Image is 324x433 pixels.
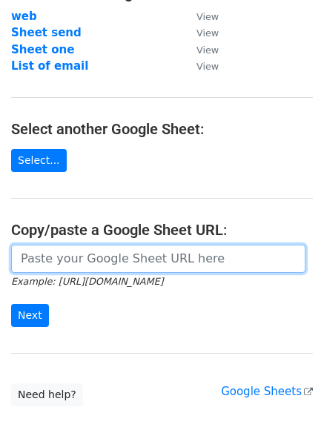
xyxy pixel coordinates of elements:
[182,43,219,56] a: View
[11,149,67,172] a: Select...
[196,27,219,39] small: View
[11,26,82,39] a: Sheet send
[196,44,219,56] small: View
[182,10,219,23] a: View
[11,383,83,406] a: Need help?
[11,120,313,138] h4: Select another Google Sheet:
[221,385,313,398] a: Google Sheets
[196,11,219,22] small: View
[11,59,88,73] a: List of email
[11,276,163,287] small: Example: [URL][DOMAIN_NAME]
[250,362,324,433] iframe: Chat Widget
[182,59,219,73] a: View
[11,245,305,273] input: Paste your Google Sheet URL here
[182,26,219,39] a: View
[11,221,313,239] h4: Copy/paste a Google Sheet URL:
[196,61,219,72] small: View
[11,43,74,56] a: Sheet one
[11,10,37,23] a: web
[11,304,49,327] input: Next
